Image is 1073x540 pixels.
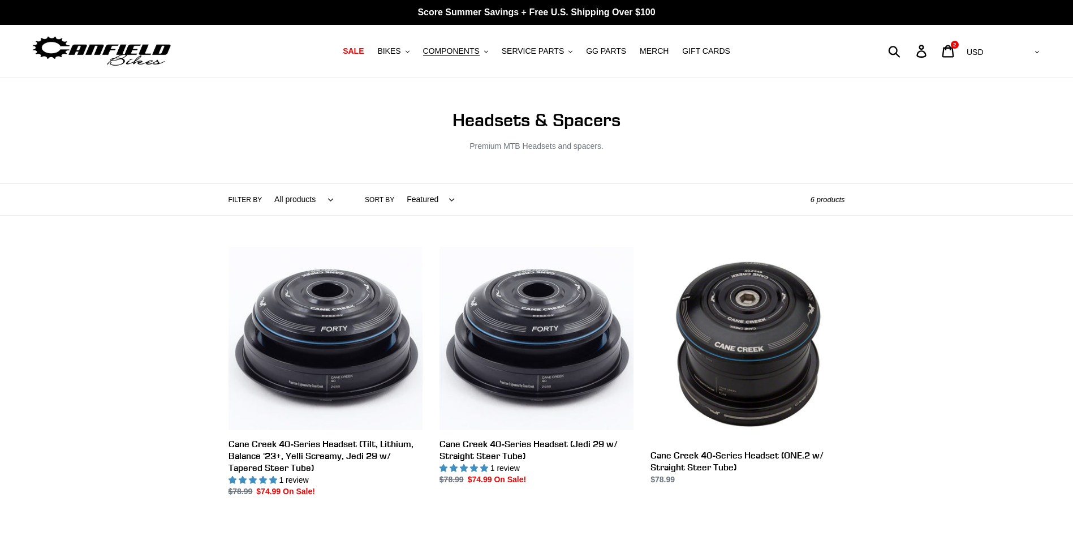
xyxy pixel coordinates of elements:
[377,46,400,56] span: BIKES
[640,46,669,56] span: MERCH
[372,44,415,59] button: BIKES
[676,44,736,59] a: GIFT CARDS
[343,46,364,56] span: SALE
[894,38,923,63] input: Search
[634,44,674,59] a: MERCH
[811,195,845,204] span: 6 products
[586,46,626,56] span: GG PARTS
[229,195,262,205] label: Filter by
[682,46,730,56] span: GIFT CARDS
[365,195,394,205] label: Sort by
[580,44,632,59] a: GG PARTS
[31,33,173,69] img: Canfield Bikes
[936,39,962,63] a: 2
[229,140,845,152] p: Premium MTB Headsets and spacers.
[337,44,369,59] a: SALE
[496,44,578,59] button: SERVICE PARTS
[953,42,956,48] span: 2
[502,46,564,56] span: SERVICE PARTS
[423,46,480,56] span: COMPONENTS
[417,44,494,59] button: COMPONENTS
[453,109,620,131] span: Headsets & Spacers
